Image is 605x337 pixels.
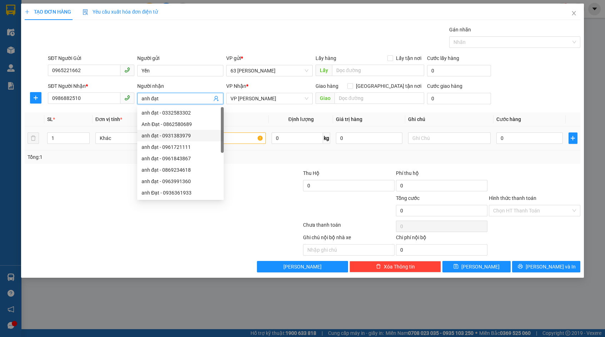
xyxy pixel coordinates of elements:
div: anh đạt - 0963991360 [142,177,219,185]
label: Cước giao hàng [427,83,462,89]
span: user-add [213,96,219,101]
span: printer [518,264,523,270]
span: delete [376,264,381,270]
input: Ghi Chú [408,132,491,144]
span: VP Nguyễn Quốc Trị [230,93,308,104]
button: delete [28,132,39,144]
img: icon [83,9,88,15]
span: [GEOGRAPHIC_DATA] tận nơi [353,82,424,90]
div: SĐT Người Gửi [48,54,134,62]
span: [PERSON_NAME] [283,263,322,271]
span: Định lượng [288,116,314,122]
div: anh đạt - 0961843867 [142,155,219,162]
span: Lấy [316,65,332,76]
div: Người gửi [137,54,224,62]
span: plus [25,9,30,14]
div: anh Đạt - 0936361933 [137,187,224,198]
div: Anh Đạt - 0862580689 [142,120,219,128]
div: anh đạt - 0931383979 [142,132,219,140]
div: anh đạt - 0332583302 [142,109,219,117]
th: Ghi chú [405,112,494,126]
div: anh đạt - 0869234618 [142,166,219,174]
span: Giao [316,92,334,104]
span: Đơn vị tính [95,116,122,122]
span: kg [323,132,330,144]
span: phone [124,67,130,73]
div: anh đạt - 0332583302 [137,107,224,119]
span: plus [30,95,41,101]
div: anh đạt - 0961721111 [137,141,224,153]
div: anh đạt - 0869234618 [137,164,224,176]
div: SĐT Người Nhận [48,82,134,90]
input: Dọc đường [334,92,424,104]
div: anh đạt - 0961721111 [142,143,219,151]
div: Anh Đạt - 0862580689 [137,119,224,130]
input: Dọc đường [332,65,424,76]
span: plus [569,135,577,141]
label: Hình thức thanh toán [489,195,536,201]
input: VD: Bàn, Ghế [184,132,266,144]
div: anh đạt - 0963991360 [137,176,224,187]
span: Cước hàng [496,116,521,122]
span: Tổng cước [396,195,420,201]
label: Gán nhãn [449,27,471,32]
label: Cước lấy hàng [427,55,459,61]
button: plus [569,132,577,144]
div: Ghi chú nội bộ nhà xe [303,233,395,244]
span: VP Nhận [226,83,246,89]
div: VP gửi [226,54,313,62]
span: save [453,264,458,270]
div: Chi phí nội bộ [396,233,487,244]
span: 63 Trần Quang Tặng [230,65,308,76]
span: Thu Hộ [303,170,319,176]
button: deleteXóa Thông tin [349,261,441,272]
input: Cước lấy hàng [427,65,491,76]
div: Chưa thanh toán [302,221,395,233]
span: Lấy hàng [316,55,336,61]
span: Yêu cầu xuất hóa đơn điện tử [83,9,158,15]
div: anh đạt - 0961843867 [137,153,224,164]
span: [PERSON_NAME] và In [526,263,576,271]
span: Xóa Thông tin [384,263,415,271]
input: Nhập ghi chú [303,244,395,256]
button: plus [30,92,41,104]
button: Close [564,4,584,24]
div: Phí thu hộ [396,169,487,180]
span: Khác [100,133,174,144]
span: close [571,10,577,16]
button: save[PERSON_NAME] [442,261,511,272]
div: Người nhận [137,82,224,90]
span: Giá trị hàng [336,116,362,122]
div: anh đạt - 0931383979 [137,130,224,141]
span: phone [124,95,130,101]
span: Lấy tận nơi [393,54,424,62]
span: [PERSON_NAME] [461,263,500,271]
span: Giao hàng [316,83,338,89]
span: SL [47,116,53,122]
div: anh Đạt - 0936361933 [142,189,219,197]
span: TẠO ĐƠN HÀNG [25,9,71,15]
button: [PERSON_NAME] [257,261,348,272]
button: printer[PERSON_NAME] và In [512,261,580,272]
input: Cước giao hàng [427,93,491,104]
input: 0 [336,132,402,144]
div: Tổng: 1 [28,153,234,161]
